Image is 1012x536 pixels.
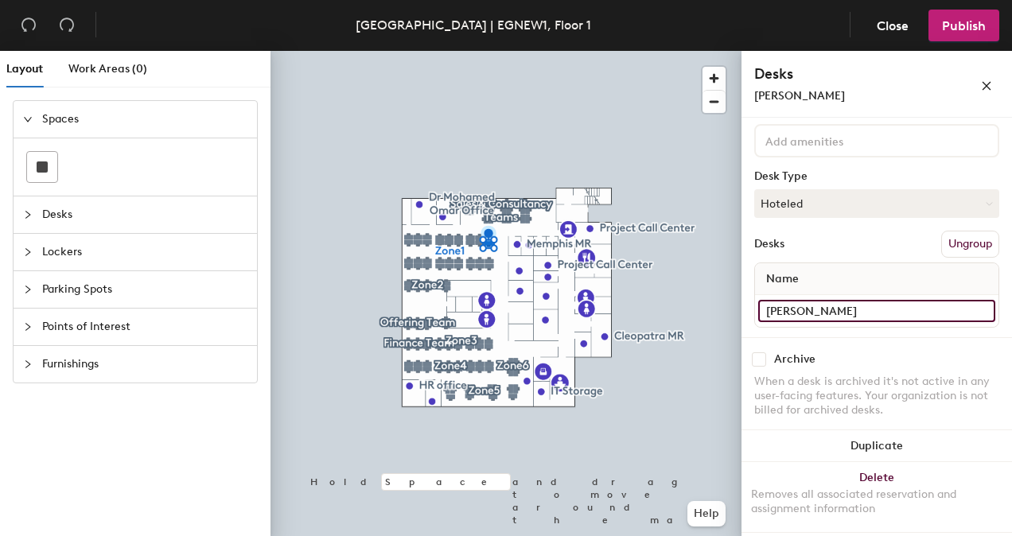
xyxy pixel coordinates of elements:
[6,62,43,76] span: Layout
[51,10,83,41] button: Redo (⌘ + ⇧ + Z)
[42,309,247,345] span: Points of Interest
[928,10,999,41] button: Publish
[13,10,45,41] button: Undo (⌘ + Z)
[942,18,986,33] span: Publish
[741,462,1012,532] button: DeleteRemoves all associated reservation and assignment information
[754,375,999,418] div: When a desk is archived it's not active in any user-facing features. Your organization is not bil...
[23,322,33,332] span: collapsed
[754,89,845,103] span: [PERSON_NAME]
[68,62,147,76] span: Work Areas (0)
[687,501,726,526] button: Help
[863,10,922,41] button: Close
[42,346,247,383] span: Furnishings
[23,247,33,257] span: collapsed
[758,265,807,293] span: Name
[23,210,33,219] span: collapsed
[754,238,784,251] div: Desks
[754,170,999,183] div: Desk Type
[754,64,929,84] h4: Desks
[42,234,247,270] span: Lockers
[754,189,999,218] button: Hoteled
[23,359,33,369] span: collapsed
[762,130,905,150] input: Add amenities
[42,196,247,233] span: Desks
[941,231,999,258] button: Ungroup
[23,285,33,294] span: collapsed
[877,18,909,33] span: Close
[356,15,591,35] div: [GEOGRAPHIC_DATA] | EGNEW1, Floor 1
[741,430,1012,462] button: Duplicate
[751,487,1002,516] div: Removes all associated reservation and assignment information
[42,271,247,308] span: Parking Spots
[21,17,37,33] span: undo
[774,353,815,366] div: Archive
[758,300,995,322] input: Unnamed desk
[981,80,992,91] span: close
[42,101,247,138] span: Spaces
[23,115,33,124] span: expanded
